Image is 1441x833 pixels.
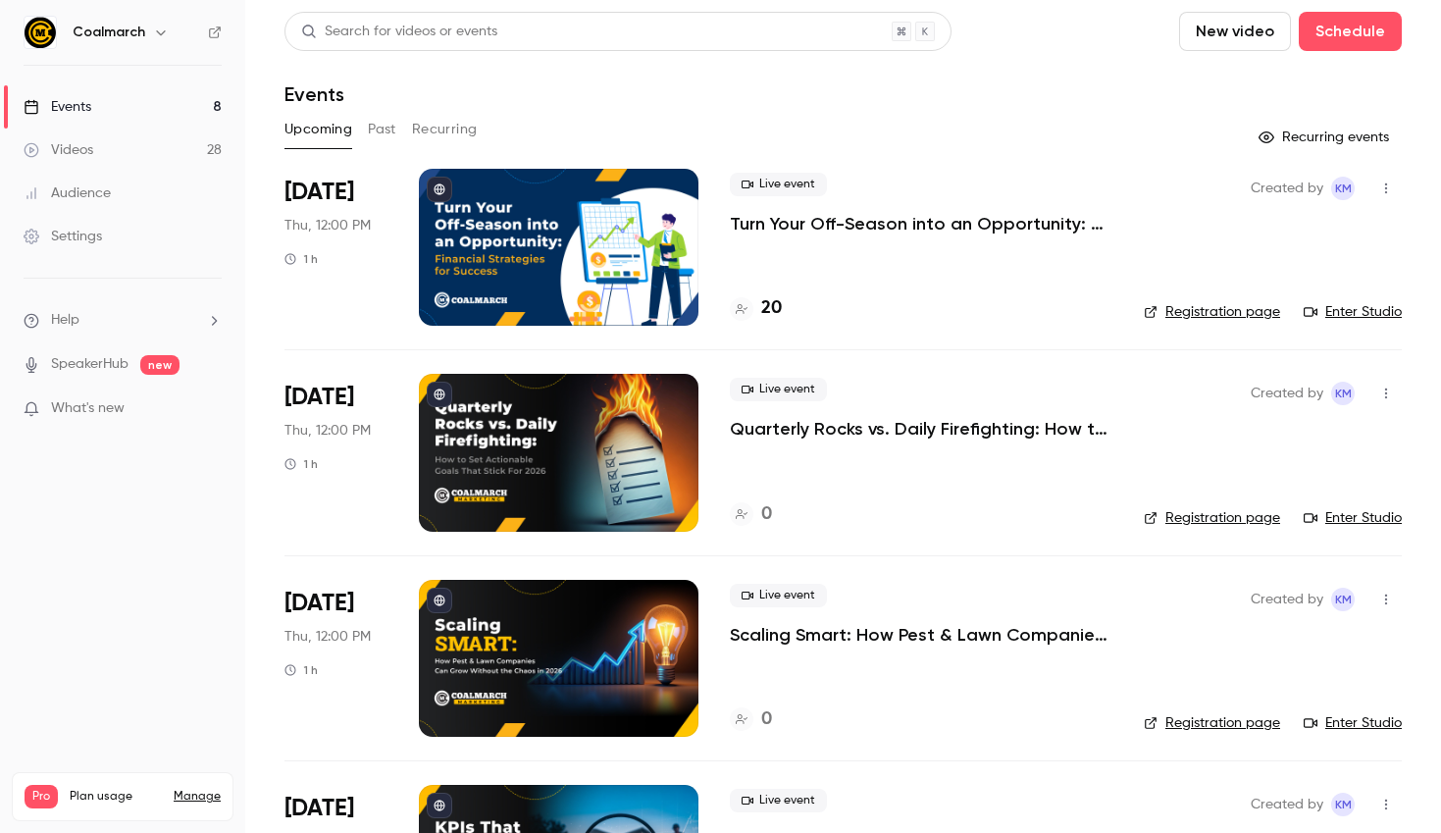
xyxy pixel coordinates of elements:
a: Enter Studio [1304,713,1402,733]
button: Upcoming [284,114,352,145]
a: 0 [730,501,772,528]
div: Aug 21 Thu, 12:00 PM (America/New York) [284,169,387,326]
div: Settings [24,227,102,246]
span: Katie McCaskill [1331,177,1355,200]
span: Live event [730,173,827,196]
span: Help [51,310,79,331]
span: Live event [730,378,827,401]
span: KM [1335,177,1352,200]
span: Katie McCaskill [1331,588,1355,611]
a: Manage [174,789,221,805]
span: Katie McCaskill [1331,382,1355,405]
button: Past [368,114,396,145]
span: [DATE] [284,382,354,413]
a: Scaling Smart: How Pest & Lawn Companies Can Grow Without the Chaos in [DATE] [730,623,1112,647]
a: Registration page [1144,508,1280,528]
h4: 0 [761,501,772,528]
span: KM [1335,793,1352,816]
div: Sep 18 Thu, 12:00 PM (America/New York) [284,580,387,737]
span: Created by [1251,588,1323,611]
div: Search for videos or events [301,22,497,42]
span: What's new [51,398,125,419]
a: 20 [730,295,782,322]
span: Created by [1251,177,1323,200]
a: Enter Studio [1304,302,1402,322]
span: Thu, 12:00 PM [284,216,371,235]
span: Created by [1251,793,1323,816]
div: Events [24,97,91,117]
span: new [140,355,180,375]
a: 0 [730,706,772,733]
span: KM [1335,588,1352,611]
div: Sep 4 Thu, 12:00 PM (America/New York) [284,374,387,531]
span: Created by [1251,382,1323,405]
a: SpeakerHub [51,354,129,375]
a: Enter Studio [1304,508,1402,528]
span: Live event [730,789,827,812]
span: [DATE] [284,177,354,208]
span: Thu, 12:00 PM [284,627,371,647]
h6: Coalmarch [73,23,145,42]
button: Recurring [412,114,478,145]
a: Turn Your Off-Season into an Opportunity: Financial Strategies for Success [730,212,1112,235]
span: Pro [25,785,58,808]
span: [DATE] [284,588,354,619]
span: KM [1335,382,1352,405]
li: help-dropdown-opener [24,310,222,331]
button: Recurring events [1250,122,1402,153]
button: New video [1179,12,1291,51]
div: Audience [24,183,111,203]
h1: Events [284,82,344,106]
span: Plan usage [70,789,162,805]
div: Videos [24,140,93,160]
span: Katie McCaskill [1331,793,1355,816]
span: [DATE] [284,793,354,824]
span: Live event [730,584,827,607]
img: Coalmarch [25,17,56,48]
div: 1 h [284,662,318,678]
button: Schedule [1299,12,1402,51]
h4: 20 [761,295,782,322]
span: Thu, 12:00 PM [284,421,371,441]
div: 1 h [284,456,318,472]
a: Quarterly Rocks vs. Daily Firefighting: How to Set Actionable Goals That Stick For 2026 [730,417,1112,441]
a: Registration page [1144,713,1280,733]
h4: 0 [761,706,772,733]
div: 1 h [284,251,318,267]
a: Registration page [1144,302,1280,322]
